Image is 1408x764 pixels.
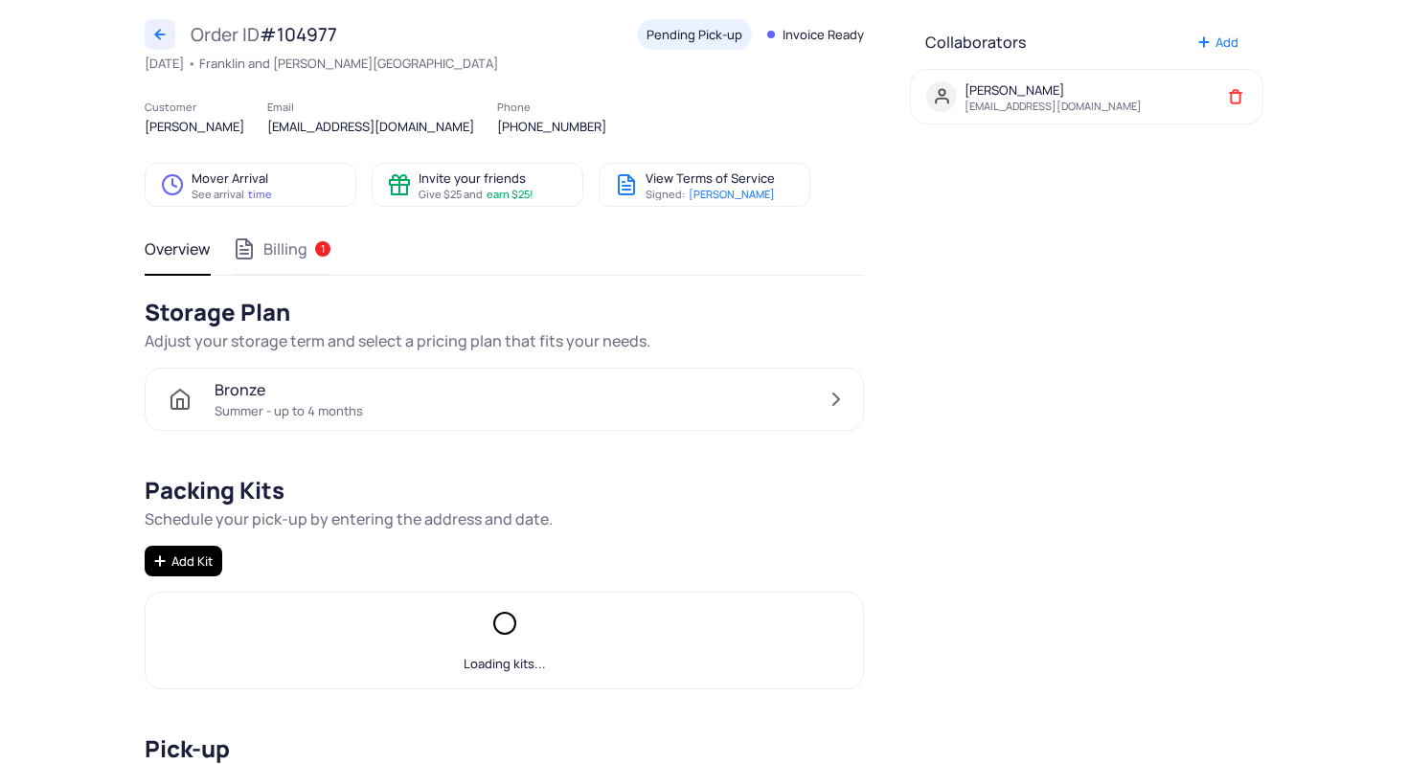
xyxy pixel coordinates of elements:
h5: Packing Kits [145,477,553,530]
button: Invite your friendsGive $25 andearn $25! [372,163,583,207]
span: #104977 [260,22,337,47]
div: [EMAIL_ADDRESS][DOMAIN_NAME] [267,100,474,136]
span: Summer - up to 4 months [215,403,363,418]
div: [PHONE_NUMBER] [497,100,606,136]
span: Schedule your pick-up by entering the address and date. [145,507,553,530]
button: Mover ArrivalSee arrivaltime [145,163,356,207]
button: View Terms of ServiceSigned:[PERSON_NAME] [599,163,810,207]
span: time [248,188,272,200]
div: Invite your friends [419,170,534,200]
span: Phone [497,100,606,115]
span: [PERSON_NAME] [689,188,775,200]
button: Billing1 [233,222,330,276]
span: Overview [145,237,210,260]
span: See arrival [192,188,272,200]
span: Customer [145,100,244,115]
div: [PERSON_NAME] [965,82,1142,112]
div: Bronze [215,380,363,418]
span: Adjust your storage term and select a pricing plan that fits your needs. [145,329,650,352]
div: View Terms of Service [646,170,775,200]
h5: Storage Plan [145,299,650,352]
tui-chip: Pending Pick-up [637,19,752,50]
div: Mover Arrival [192,170,272,200]
span: Give $25 and [419,188,534,200]
span: [EMAIL_ADDRESS][DOMAIN_NAME] [965,100,1142,112]
span: Billing [233,237,330,260]
tui-badge-notification: 1 [315,241,330,257]
h5: Collaborators [925,33,1026,52]
span: Order ID [191,22,260,47]
li: [DATE] [129,54,184,73]
span: Email [267,100,474,115]
button: Add [1189,27,1248,57]
span: earn $25! [487,188,534,200]
li: Franklin and [PERSON_NAME][GEOGRAPHIC_DATA] [184,54,498,73]
div: Loading kits... [464,654,546,673]
button: Add Kit [145,546,222,576]
button: Overview [145,222,210,276]
div: [PERSON_NAME] [145,100,244,136]
div: Signed: [646,188,775,200]
span: Invoice Ready [767,25,864,44]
